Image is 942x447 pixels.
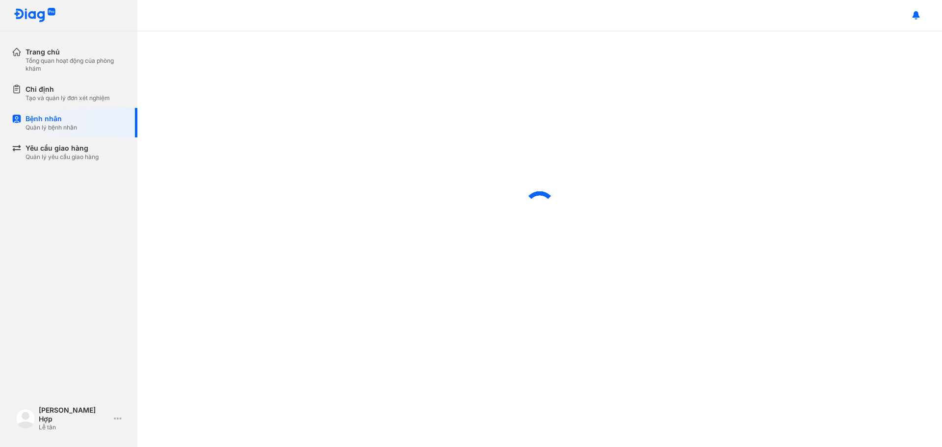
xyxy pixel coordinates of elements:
div: [PERSON_NAME] Hợp [39,406,110,423]
img: logo [14,8,56,23]
div: Quản lý bệnh nhân [26,124,77,131]
div: Trang chủ [26,47,126,57]
img: logo [16,409,35,428]
div: Tạo và quản lý đơn xét nghiệm [26,94,110,102]
div: Chỉ định [26,84,110,94]
div: Lễ tân [39,423,110,431]
div: Tổng quan hoạt động của phòng khám [26,57,126,73]
div: Bệnh nhân [26,114,77,124]
div: Yêu cầu giao hàng [26,143,99,153]
div: Quản lý yêu cầu giao hàng [26,153,99,161]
